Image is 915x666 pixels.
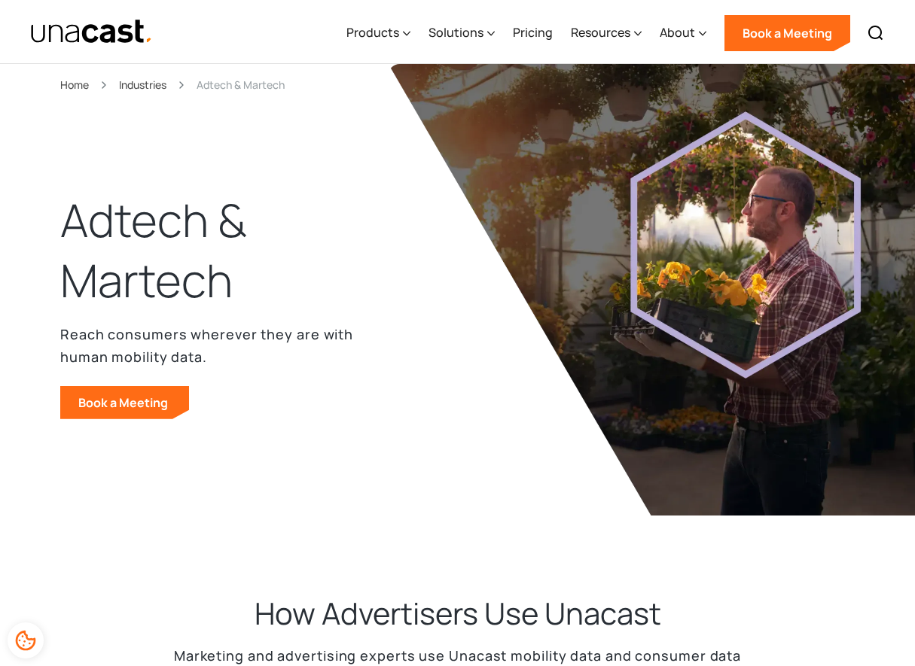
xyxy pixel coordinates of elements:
[197,76,285,93] div: Adtech & Martech
[60,76,89,93] a: Home
[346,2,410,64] div: Products
[867,24,885,42] img: Search icon
[429,2,495,64] div: Solutions
[660,2,706,64] div: About
[30,19,153,45] a: home
[660,23,695,41] div: About
[60,386,189,419] a: Book a Meeting
[346,23,399,41] div: Products
[60,323,398,368] p: Reach consumers wherever they are with human mobility data.
[30,19,153,45] img: Unacast text logo
[60,190,398,311] h1: Adtech & Martech
[255,594,661,633] h2: How Advertisers Use Unacast
[724,15,850,51] a: Book a Meeting
[429,23,483,41] div: Solutions
[119,76,166,93] a: Industries
[513,2,553,64] a: Pricing
[571,2,642,64] div: Resources
[571,23,630,41] div: Resources
[8,622,44,658] div: Cookie Preferences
